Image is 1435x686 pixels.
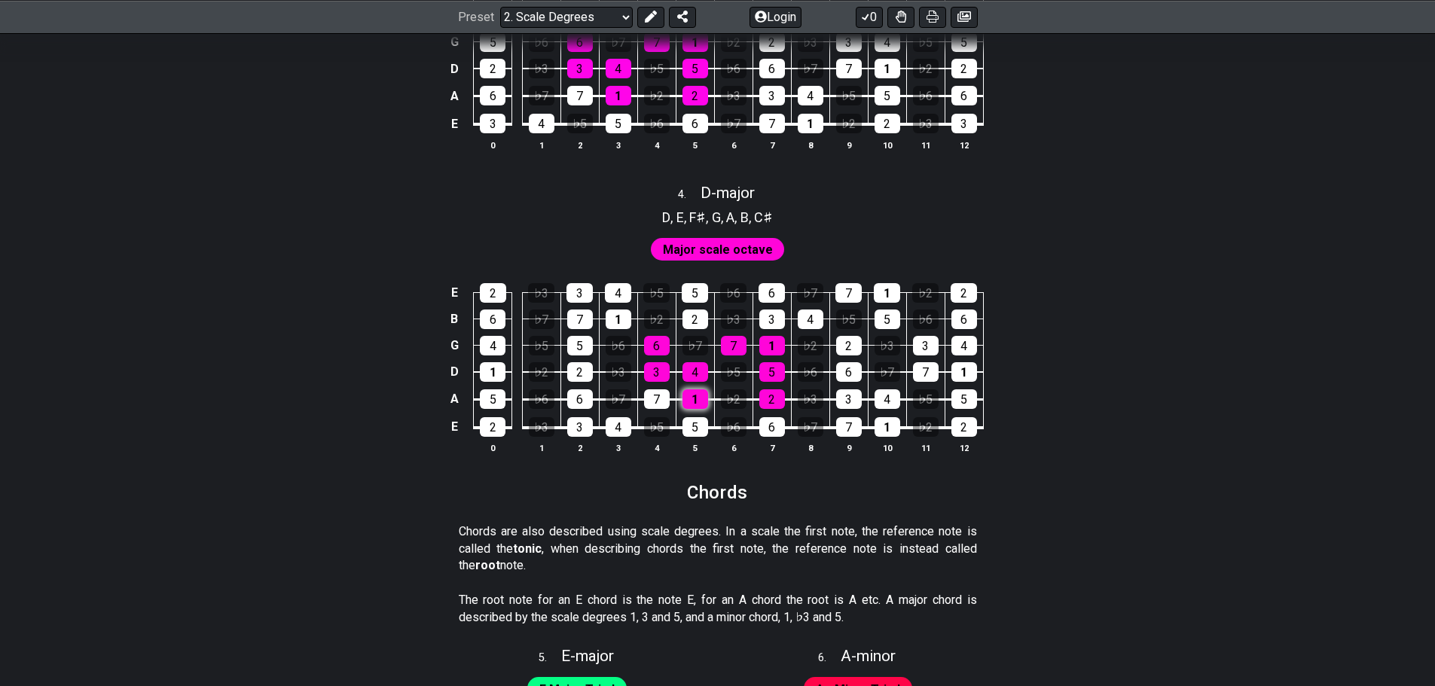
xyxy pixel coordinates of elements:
[912,283,939,303] div: ♭2
[682,59,708,78] div: 5
[644,336,670,355] div: 6
[841,647,896,665] span: A - minor
[913,389,939,409] div: ♭5
[678,187,701,203] span: 4 .
[480,309,505,329] div: 6
[682,283,708,303] div: 5
[753,441,791,456] th: 7
[721,32,747,52] div: ♭2
[567,32,593,52] div: 6
[480,283,506,303] div: 2
[606,114,631,133] div: 5
[480,114,505,133] div: 3
[606,59,631,78] div: 4
[721,336,747,355] div: 7
[913,32,939,52] div: ♭5
[529,114,554,133] div: 4
[836,86,862,105] div: ♭5
[836,417,862,437] div: 7
[663,239,773,261] span: First enable full edit mode to edit
[529,309,554,329] div: ♭7
[474,441,512,456] th: 0
[682,336,708,355] div: ♭7
[721,86,747,105] div: ♭3
[913,309,939,329] div: ♭6
[599,137,637,153] th: 3
[606,32,631,52] div: ♭7
[500,6,633,27] select: Preset
[836,309,862,329] div: ♭5
[676,207,684,227] span: E
[644,309,670,329] div: ♭2
[445,358,463,386] td: D
[913,362,939,382] div: 7
[798,86,823,105] div: 4
[753,137,791,153] th: 7
[798,309,823,329] div: 4
[445,306,463,332] td: B
[529,417,554,437] div: ♭3
[818,650,841,666] span: 6 .
[721,114,747,133] div: ♭7
[522,137,560,153] th: 1
[919,6,946,27] button: Print
[475,558,500,572] strong: root
[913,336,939,355] div: 3
[539,650,561,666] span: 5 .
[606,336,631,355] div: ♭6
[875,336,900,355] div: ♭3
[529,59,554,78] div: ♭3
[567,389,593,409] div: 6
[913,59,939,78] div: ♭2
[836,336,862,355] div: 2
[759,86,785,105] div: 3
[701,184,755,202] span: D - major
[606,309,631,329] div: 1
[480,32,505,52] div: 5
[567,309,593,329] div: 7
[682,32,708,52] div: 1
[791,137,829,153] th: 8
[682,86,708,105] div: 2
[644,59,670,78] div: ♭5
[759,362,785,382] div: 5
[445,82,463,110] td: A
[726,207,734,227] span: A
[682,309,708,329] div: 2
[951,86,977,105] div: 6
[567,362,593,382] div: 2
[759,389,785,409] div: 2
[797,283,823,303] div: ♭7
[529,389,554,409] div: ♭6
[951,283,977,303] div: 2
[951,336,977,355] div: 4
[951,114,977,133] div: 3
[682,417,708,437] div: 5
[567,336,593,355] div: 5
[480,389,505,409] div: 5
[759,114,785,133] div: 7
[754,207,773,227] span: C♯
[644,389,670,409] div: 7
[676,441,714,456] th: 5
[856,6,883,27] button: 0
[951,362,977,382] div: 1
[643,283,670,303] div: ♭5
[759,283,785,303] div: 6
[835,283,862,303] div: 7
[951,417,977,437] div: 2
[561,647,614,665] span: E - major
[682,114,708,133] div: 6
[951,32,977,52] div: 5
[529,32,554,52] div: ♭6
[759,59,785,78] div: 6
[445,55,463,82] td: D
[945,441,983,456] th: 12
[637,6,664,27] button: Edit Preset
[913,86,939,105] div: ♭6
[445,279,463,306] td: E
[798,389,823,409] div: ♭3
[644,114,670,133] div: ♭6
[567,114,593,133] div: ♭5
[829,137,868,153] th: 9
